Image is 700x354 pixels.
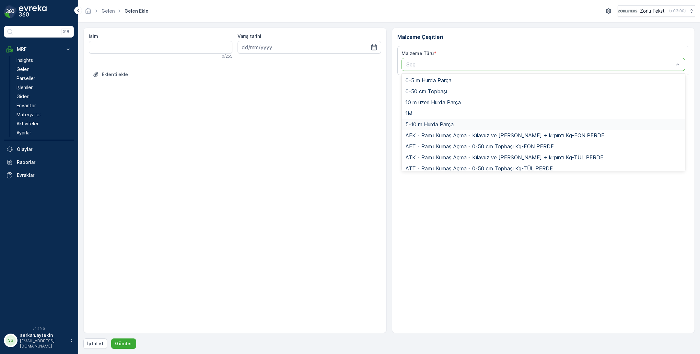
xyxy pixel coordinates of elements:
[17,159,71,166] p: Raporlar
[406,61,674,68] p: Seç
[4,156,74,169] a: Raporlar
[17,130,31,136] p: Ayarlar
[14,101,74,110] a: Envanter
[14,110,74,119] a: Materyaller
[397,33,690,41] p: Malzeme Çeşitleri
[19,5,47,18] img: logo_dark-DEwI_e13.png
[87,340,103,347] p: İptal et
[405,132,604,138] span: AFK - Ram+Kumaş Açma - Kılavuz ve [PERSON_NAME] + kırpıntı Kg-FON PERDE
[17,111,41,118] p: Materyaller
[4,143,74,156] a: Olaylar
[405,154,603,160] span: ATK - Ram+Kumaş Açma - Kılavuz ve [PERSON_NAME] + kırpıntı Kg-TÜL PERDE
[89,69,132,80] button: Dosya Yükle
[17,172,71,178] p: Evraklar
[14,83,74,92] a: İşlemler
[17,120,39,127] p: Aktiviteler
[85,10,92,15] a: Ana Sayfa
[14,65,74,74] a: Gelen
[14,92,74,101] a: Giden
[123,8,150,14] span: Gelen ekle
[238,41,381,54] input: dd/mm/yyyy
[222,54,232,59] p: 0 / 255
[102,71,128,78] p: Eklenti ekle
[405,88,447,94] span: 0-50 cm Topbaşı
[111,338,136,349] button: Gönder
[20,338,67,349] p: [EMAIL_ADDRESS][DOMAIN_NAME]
[669,8,686,14] p: ( +03:00 )
[17,75,35,82] p: Parseller
[640,8,667,14] p: Zorlu Tekstil
[4,43,74,56] button: MRF
[14,128,74,137] a: Ayarlar
[14,56,74,65] a: Insights
[14,74,74,83] a: Parseller
[4,5,17,18] img: logo
[618,7,637,15] img: 6-1-9-3_wQBzyll.png
[20,332,67,338] p: serkan.aytekin
[63,29,69,34] p: ⌘B
[17,66,29,73] p: Gelen
[6,335,16,346] div: SS
[618,5,695,17] button: Zorlu Tekstil(+03:00)
[101,8,115,14] a: Gelen
[405,99,461,105] span: 10 m üzeri Hurda Parça
[115,340,132,347] p: Gönder
[405,121,454,127] span: 5-10 m Hurda Parça
[4,332,74,349] button: SSserkan.aytekin[EMAIL_ADDRESS][DOMAIN_NAME]
[17,146,71,153] p: Olaylar
[17,84,33,91] p: İşlemler
[14,119,74,128] a: Aktiviteler
[83,338,107,349] button: İptal et
[405,110,413,116] span: 1M
[238,33,261,39] label: Varış tarihi
[405,166,553,171] span: ATT - Ram+Kumaş Açma - 0-50 cm Topbaşı Kg-TÜL PERDE
[4,169,74,182] a: Evraklar
[4,327,74,331] span: v 1.49.0
[17,57,33,63] p: Insights
[17,46,61,52] p: MRF
[89,33,98,39] label: isim
[17,93,29,100] p: Giden
[17,102,36,109] p: Envanter
[405,143,554,149] span: AFT - Ram+Kumaş Açma - 0-50 cm Topbaşı Kg-FON PERDE
[402,51,434,56] label: Malzeme Türü
[405,77,451,83] span: 0-5 m Hurda Parça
